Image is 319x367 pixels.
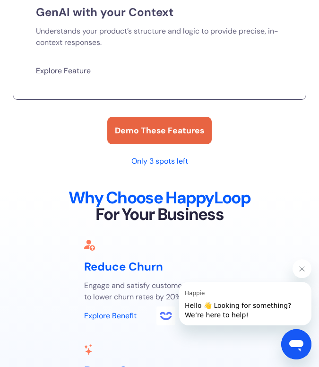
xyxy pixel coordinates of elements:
p: Engage and satisfy customers effectively to lower churn rates by 20%. [84,280,235,303]
h2: Why Choose HappyLoop [13,190,306,223]
h3: Reduce Churn [84,261,235,272]
div: Happie says "Hello 👋 Looking for something? We’re here to help!". Open messaging window to contin... [156,259,311,325]
div: Demo These Features [115,124,204,137]
iframe: Button to launch messaging window [281,329,311,359]
a: Learn More About This Feature [36,66,91,76]
img: HappyLoop is the best [84,240,95,251]
span: For Your Business [95,203,224,225]
a: Learn More About This Benefit [84,311,137,321]
div: Only 3 spots left [13,156,306,167]
iframe: no content [156,306,175,325]
p: Understands your product’s structure and logic to provide precise, in-context responses. [36,26,283,48]
iframe: Close message from Happie [293,259,311,278]
iframe: Message from Happie [179,282,311,325]
a: Demo These Features [107,117,212,144]
img: HappyLoop is the best [84,344,92,355]
h3: GenAI with your Context [36,7,283,18]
